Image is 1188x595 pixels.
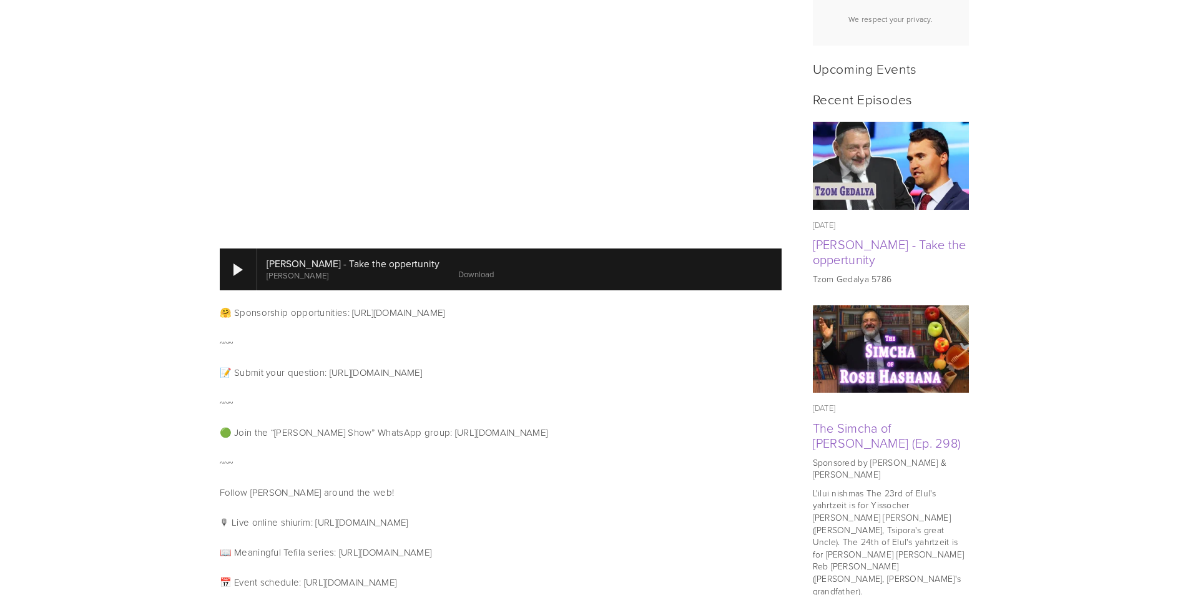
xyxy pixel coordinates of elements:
p: Tzom Gedalya 5786 [813,273,969,285]
h2: Upcoming Events [813,61,969,76]
p: Follow [PERSON_NAME] around the web! [220,485,782,500]
p: 🤗 Sponsorship opportunities: [URL][DOMAIN_NAME] [220,305,782,320]
p: 📝 Submit your question: [URL][DOMAIN_NAME] [220,365,782,380]
img: The Simcha of Rosh Hashana (Ep. 298) [812,305,969,393]
time: [DATE] [813,219,836,230]
p: 🎙 Live online shiurim: [URL][DOMAIN_NAME] [220,515,782,530]
time: [DATE] [813,402,836,413]
p: ~~~ [220,395,782,410]
a: The Simcha of Rosh Hashana (Ep. 298) [813,305,969,393]
p: ~~~ [220,455,782,470]
p: 📖 Meaningful Tefila series: [URL][DOMAIN_NAME] [220,545,782,560]
a: Tzom Gedalya - Take the oppertunity [813,122,969,210]
h2: Recent Episodes [813,91,969,107]
p: 🟢 Join the “[PERSON_NAME] Show” WhatsApp group: [URL][DOMAIN_NAME] [220,425,782,440]
p: 📅 Event schedule: [URL][DOMAIN_NAME] [220,575,782,590]
p: ~~~ [220,335,782,350]
p: We respect your privacy. [823,14,958,24]
a: The Simcha of [PERSON_NAME] (Ep. 298) [813,419,961,451]
a: [PERSON_NAME] - Take the oppertunity [813,235,966,268]
img: Tzom Gedalya - Take the oppertunity [812,122,969,210]
p: Sponsored by [PERSON_NAME] & [PERSON_NAME] [813,456,969,481]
